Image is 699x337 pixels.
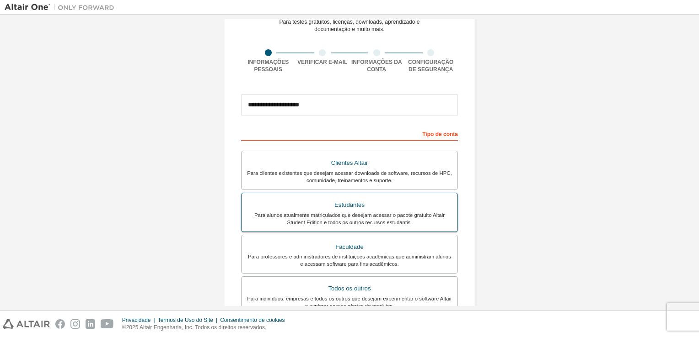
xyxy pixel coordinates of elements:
[247,282,452,295] div: Todos os outros
[247,241,452,253] div: Faculdade
[126,324,267,331] font: 2025 Altair Engenharia, Inc. Todos os direitos reservados.
[241,58,296,73] div: Informações pessoais
[349,58,404,73] div: Informações da conta
[247,157,452,169] div: Clientes Altair
[55,319,65,329] img: facebook.svg
[404,58,458,73] div: Configuração de segurança
[247,295,452,310] div: Para indivíduos, empresas e todos os outros que desejam experimentar o software Altair e explorar...
[122,324,290,332] p: ©
[241,126,458,141] div: Tipo de conta
[5,3,119,12] img: Altair One
[3,319,50,329] img: altair_logo.svg
[101,319,114,329] img: youtube.svg
[247,199,452,211] div: Estudantes
[122,316,158,324] div: Privacidade
[70,319,80,329] img: instagram.svg
[86,319,95,329] img: linkedin.svg
[158,316,220,324] div: Termos de Uso do Site
[247,253,452,268] div: Para professores e administradores de instituições acadêmicas que administram alunos e acessam so...
[280,18,420,33] div: Para testes gratuitos, licenças, downloads, aprendizado e documentação e muito mais.
[247,211,452,226] div: Para alunos atualmente matriculados que desejam acessar o pacote gratuito Altair Student Edition ...
[296,58,350,66] div: Verificar e-mail
[247,169,452,184] div: Para clientes existentes que desejam acessar downloads de software, recursos de HPC, comunidade, ...
[220,316,290,324] div: Consentimento de cookies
